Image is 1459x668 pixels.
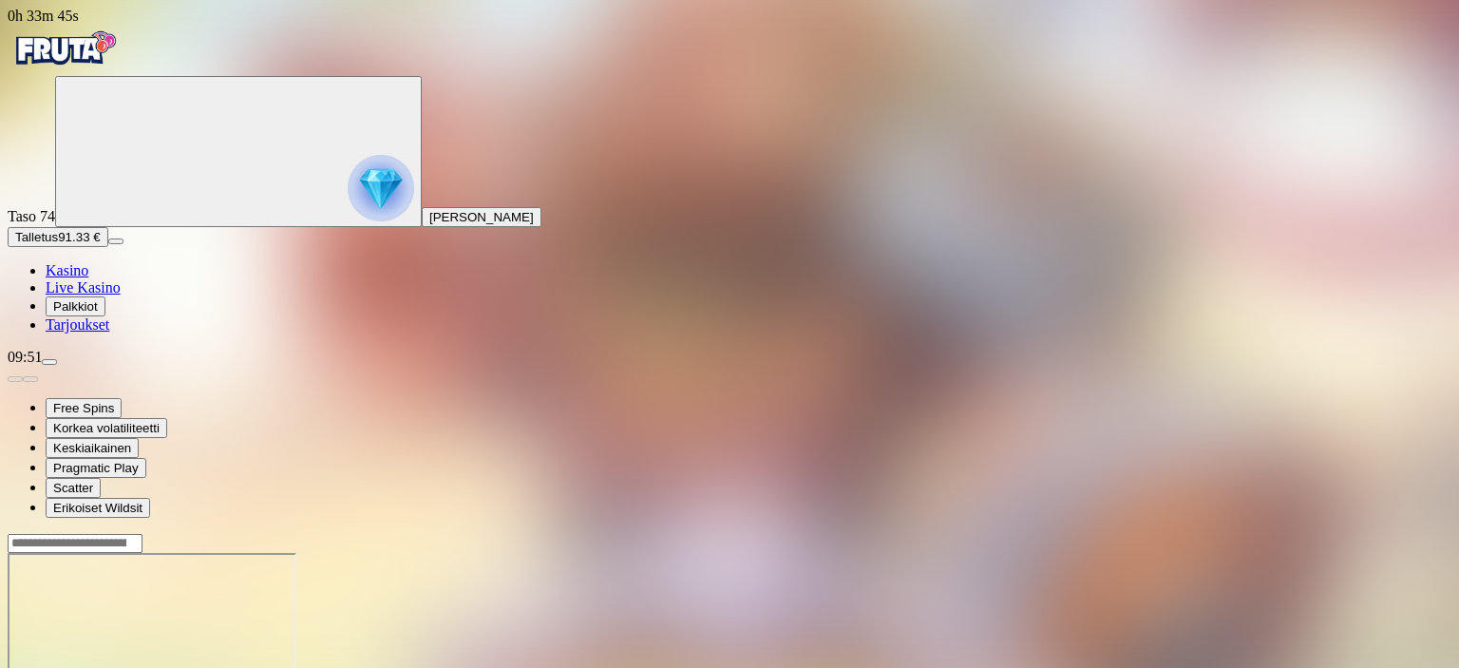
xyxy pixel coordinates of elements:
[46,498,150,518] button: Erikoiset Wildsit
[53,501,142,515] span: Erikoiset Wildsit
[53,401,114,415] span: Free Spins
[422,207,541,227] button: [PERSON_NAME]
[46,279,121,296] a: Live Kasino
[108,239,123,244] button: menu
[53,461,139,475] span: Pragmatic Play
[46,398,122,418] button: Free Spins
[46,438,139,458] button: Keskiaikainen
[8,208,55,224] span: Taso 74
[53,481,93,495] span: Scatter
[15,230,58,244] span: Talletus
[8,25,1451,334] nav: Primary
[8,534,142,553] input: Search
[46,316,109,333] a: Tarjoukset
[8,59,122,75] a: Fruta
[429,210,534,224] span: [PERSON_NAME]
[8,349,42,365] span: 09:51
[8,25,122,72] img: Fruta
[46,262,88,278] a: Kasino
[348,155,414,221] img: reward progress
[46,296,105,316] button: Palkkiot
[53,441,131,455] span: Keskiaikainen
[46,458,146,478] button: Pragmatic Play
[8,262,1451,334] nav: Main menu
[53,421,160,435] span: Korkea volatiliteetti
[55,76,422,227] button: reward progress
[46,478,101,498] button: Scatter
[23,376,38,382] button: next slide
[8,8,79,24] span: user session time
[46,418,167,438] button: Korkea volatiliteetti
[8,227,108,247] button: Talletusplus icon91.33 €
[58,230,100,244] span: 91.33 €
[8,376,23,382] button: prev slide
[42,359,57,365] button: menu
[53,299,98,314] span: Palkkiot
